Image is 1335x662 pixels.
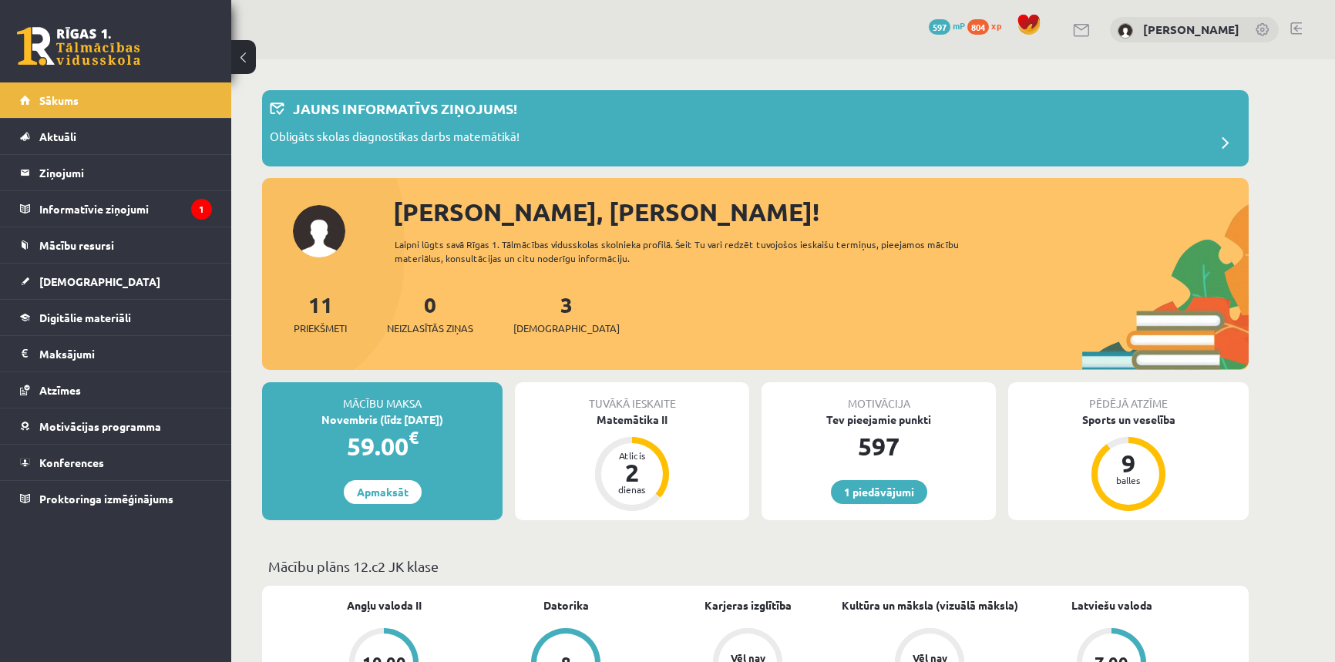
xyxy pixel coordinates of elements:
span: Proktoringa izmēģinājums [39,492,173,506]
span: [DEMOGRAPHIC_DATA] [513,321,620,336]
div: Tev pieejamie punkti [762,412,996,428]
span: Konferences [39,455,104,469]
a: 1 piedāvājumi [831,480,927,504]
img: Bruno Trukšāns [1118,23,1133,39]
legend: Informatīvie ziņojumi [39,191,212,227]
a: Konferences [20,445,212,480]
div: Sports un veselība [1008,412,1249,428]
span: Atzīmes [39,383,81,397]
span: mP [953,19,965,32]
a: 0Neizlasītās ziņas [387,291,473,336]
div: Pēdējā atzīme [1008,382,1249,412]
span: Neizlasītās ziņas [387,321,473,336]
a: Sākums [20,82,212,118]
a: Kultūra un māksla (vizuālā māksla) [842,597,1018,613]
div: Mācību maksa [262,382,503,412]
a: Apmaksāt [344,480,422,504]
a: Mācību resursi [20,227,212,263]
a: Karjeras izglītība [704,597,792,613]
p: Mācību plāns 12.c2 JK klase [268,556,1243,576]
p: Obligāts skolas diagnostikas darbs matemātikā! [270,128,520,150]
a: 804 xp [967,19,1009,32]
div: Laipni lūgts savā Rīgas 1. Tālmācības vidusskolas skolnieka profilā. Šeit Tu vari redzēt tuvojošo... [395,237,987,265]
div: dienas [609,485,655,494]
div: 9 [1105,451,1152,475]
a: Aktuāli [20,119,212,154]
span: xp [991,19,1001,32]
a: Proktoringa izmēģinājums [20,481,212,516]
a: Matemātika II Atlicis 2 dienas [515,412,749,513]
legend: Ziņojumi [39,155,212,190]
span: € [409,426,419,449]
span: Aktuāli [39,129,76,143]
a: 11Priekšmeti [294,291,347,336]
a: 597 mP [929,19,965,32]
div: 597 [762,428,996,465]
div: Motivācija [762,382,996,412]
div: [PERSON_NAME], [PERSON_NAME]! [393,193,1249,230]
div: Tuvākā ieskaite [515,382,749,412]
div: 2 [609,460,655,485]
a: Latviešu valoda [1071,597,1152,613]
a: 3[DEMOGRAPHIC_DATA] [513,291,620,336]
a: Maksājumi [20,336,212,371]
a: [DEMOGRAPHIC_DATA] [20,264,212,299]
a: [PERSON_NAME] [1143,22,1239,37]
i: 1 [191,199,212,220]
a: Jauns informatīvs ziņojums! Obligāts skolas diagnostikas darbs matemātikā! [270,98,1241,159]
a: Rīgas 1. Tālmācības vidusskola [17,27,140,66]
a: Ziņojumi [20,155,212,190]
span: Motivācijas programma [39,419,161,433]
span: 597 [929,19,950,35]
a: Datorika [543,597,589,613]
span: Mācību resursi [39,238,114,252]
div: 59.00 [262,428,503,465]
span: Digitālie materiāli [39,311,131,324]
a: Informatīvie ziņojumi1 [20,191,212,227]
p: Jauns informatīvs ziņojums! [293,98,517,119]
a: Digitālie materiāli [20,300,212,335]
a: Sports un veselība 9 balles [1008,412,1249,513]
span: Priekšmeti [294,321,347,336]
span: [DEMOGRAPHIC_DATA] [39,274,160,288]
div: Matemātika II [515,412,749,428]
span: Sākums [39,93,79,107]
a: Atzīmes [20,372,212,408]
a: Angļu valoda II [347,597,422,613]
a: Motivācijas programma [20,408,212,444]
div: Novembris (līdz [DATE]) [262,412,503,428]
div: balles [1105,475,1152,485]
span: 804 [967,19,989,35]
div: Atlicis [609,451,655,460]
legend: Maksājumi [39,336,212,371]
